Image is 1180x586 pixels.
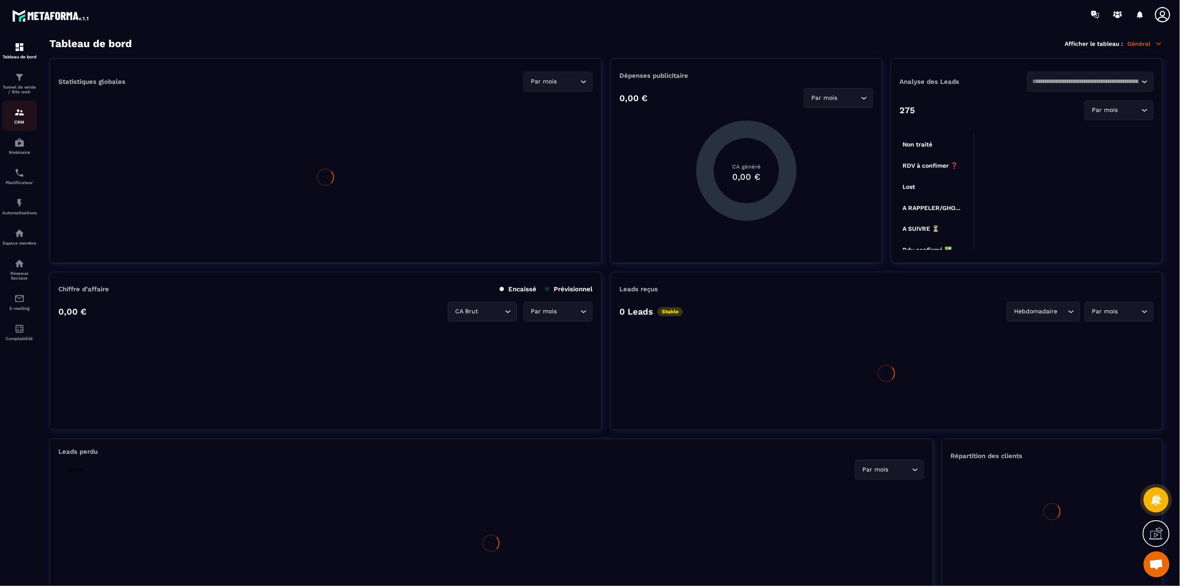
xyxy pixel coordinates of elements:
[839,93,859,103] input: Search for option
[2,191,37,222] a: automationsautomationsAutomatisations
[2,252,37,287] a: social-networksocial-networkRéseaux Sociaux
[448,302,517,322] div: Search for option
[619,285,658,293] p: Leads reçus
[1065,40,1123,47] p: Afficher le tableau :
[2,241,37,245] p: Espace membre
[2,54,37,59] p: Tableau de bord
[453,307,480,316] span: CA Brut
[14,42,25,52] img: formation
[12,8,90,23] img: logo
[14,324,25,334] img: accountant
[2,101,37,131] a: formationformationCRM
[657,307,683,316] p: Stable
[900,78,1027,86] p: Analyse des Leads
[14,168,25,178] img: scheduler
[500,285,536,293] p: Encaissé
[58,78,125,86] p: Statistiques globales
[523,302,593,322] div: Search for option
[903,141,932,148] tspan: Non traité
[1007,302,1080,322] div: Search for option
[1128,40,1163,48] p: Général
[58,285,109,293] p: Chiffre d’affaire
[1084,100,1154,120] div: Search for option
[14,293,25,304] img: email
[951,452,1154,460] p: Répartition des clients
[559,77,578,86] input: Search for option
[1084,302,1154,322] div: Search for option
[2,222,37,252] a: automationsautomationsEspace membre
[810,93,839,103] span: Par mois
[900,105,915,115] p: 275
[903,247,952,254] tspan: Rdv confirmé ✅
[58,306,86,317] p: 0,00 €
[1059,307,1066,316] input: Search for option
[903,204,960,211] tspan: A RAPPELER/GHO...
[14,198,25,208] img: automations
[1120,105,1139,115] input: Search for option
[2,180,37,185] p: Planificateur
[903,162,958,169] tspan: RDV à confimer ❓
[2,150,37,155] p: Webinaire
[2,271,37,280] p: Réseaux Sociaux
[14,72,25,83] img: formation
[58,448,98,455] p: Leads perdu
[1033,77,1140,86] input: Search for option
[529,77,559,86] span: Par mois
[1090,307,1120,316] span: Par mois
[63,465,88,475] p: Stable
[1012,307,1059,316] span: Hebdomadaire
[619,72,873,80] p: Dépenses publicitaire
[14,258,25,269] img: social-network
[2,120,37,124] p: CRM
[2,85,37,94] p: Tunnel de vente / Site web
[1144,551,1170,577] a: Mở cuộc trò chuyện
[14,228,25,239] img: automations
[903,226,940,233] tspan: A SUIVRE ⏳
[2,210,37,215] p: Automatisations
[559,307,578,316] input: Search for option
[890,465,910,475] input: Search for option
[619,306,653,317] p: 0 Leads
[1120,307,1139,316] input: Search for option
[861,465,890,475] span: Par mois
[2,306,37,311] p: E-mailing
[1027,72,1154,92] div: Search for option
[2,35,37,66] a: formationformationTableau de bord
[14,107,25,118] img: formation
[2,336,37,341] p: Comptabilité
[480,307,503,316] input: Search for option
[545,285,593,293] p: Prévisionnel
[903,183,915,190] tspan: Lost
[2,131,37,161] a: automationsautomationsWebinaire
[529,307,559,316] span: Par mois
[49,38,132,50] h3: Tableau de bord
[2,66,37,101] a: formationformationTunnel de vente / Site web
[1090,105,1120,115] span: Par mois
[14,137,25,148] img: automations
[2,161,37,191] a: schedulerschedulerPlanificateur
[855,460,924,480] div: Search for option
[619,93,647,103] p: 0,00 €
[804,88,873,108] div: Search for option
[523,72,593,92] div: Search for option
[2,287,37,317] a: emailemailE-mailing
[2,317,37,347] a: accountantaccountantComptabilité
